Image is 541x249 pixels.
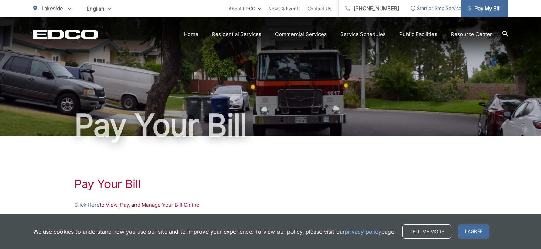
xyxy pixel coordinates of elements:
span: Lakeside [42,5,63,12]
a: Resource Center [451,30,492,38]
a: Public Facilities [399,30,437,38]
a: Click Here [74,201,100,209]
a: Service Schedules [340,30,386,38]
span: Pay My Bill [468,4,501,13]
a: EDCD logo. Return to the homepage. [33,30,98,39]
a: About EDCO [229,4,261,13]
a: Home [184,30,198,38]
h1: Pay Your Bill [74,177,467,191]
span: English [82,3,116,15]
a: News & Events [268,4,301,13]
a: Commercial Services [275,30,327,38]
a: privacy policy [345,228,381,236]
a: Tell me more [402,224,451,239]
p: to View, Pay, and Manage Your Bill Online [74,201,467,209]
a: Contact Us [308,4,331,13]
h1: Pay Your Bill [33,108,508,142]
p: We use cookies to understand how you use our site and to improve your experience. To view our pol... [33,228,396,236]
a: Residential Services [212,30,261,38]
